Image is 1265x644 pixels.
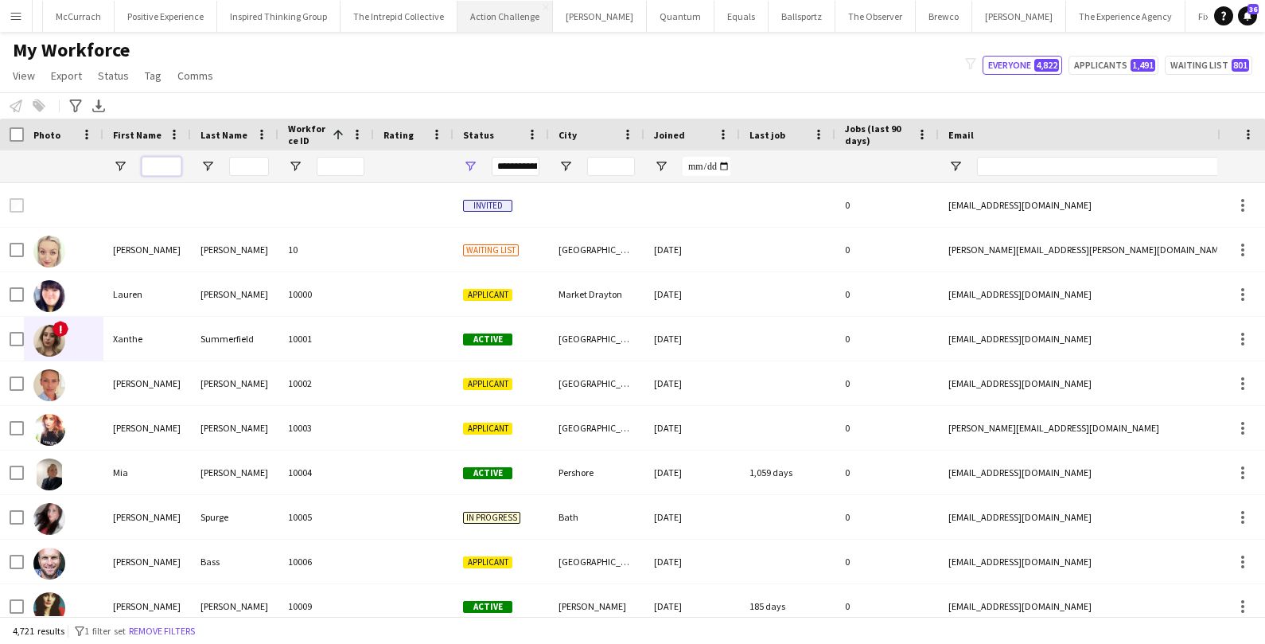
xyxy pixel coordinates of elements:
[103,272,191,316] div: Lauren
[939,361,1257,405] div: [EMAIL_ADDRESS][DOMAIN_NAME]
[549,361,644,405] div: [GEOGRAPHIC_DATA]
[644,272,740,316] div: [DATE]
[457,1,553,32] button: Action Challenge
[91,65,135,86] a: Status
[835,272,939,316] div: 0
[33,592,65,624] img: Nathalie Archer
[644,584,740,628] div: [DATE]
[939,584,1257,628] div: [EMAIL_ADDRESS][DOMAIN_NAME]
[647,1,714,32] button: Quantum
[278,228,374,271] div: 10
[644,317,740,361] div: [DATE]
[98,68,129,83] span: Status
[463,159,477,174] button: Open Filter Menu
[549,495,644,539] div: Bath
[278,540,374,584] div: 10006
[229,157,269,176] input: Last Name Filter Input
[463,334,512,345] span: Active
[341,1,457,32] button: The Intrepid Collective
[103,361,191,405] div: [PERSON_NAME]
[749,129,785,141] span: Last job
[33,414,65,446] img: rebecca donnelly
[654,129,685,141] span: Joined
[644,540,740,584] div: [DATE]
[835,228,939,271] div: 0
[145,68,162,83] span: Tag
[53,321,68,337] span: !
[1068,56,1158,75] button: Applicants1,491
[644,361,740,405] div: [DATE]
[835,1,916,32] button: The Observer
[587,157,635,176] input: City Filter Input
[317,157,364,176] input: Workforce ID Filter Input
[103,228,191,271] div: [PERSON_NAME]
[1238,6,1257,25] a: 36
[142,157,181,176] input: First Name Filter Input
[939,540,1257,584] div: [EMAIL_ADDRESS][DOMAIN_NAME]
[939,495,1257,539] div: [EMAIL_ADDRESS][DOMAIN_NAME]
[126,623,198,640] button: Remove filters
[191,406,278,450] div: [PERSON_NAME]
[278,272,374,316] div: 10000
[1066,1,1185,32] button: The Experience Agency
[1232,59,1249,72] span: 801
[835,451,939,494] div: 0
[33,325,65,357] img: Xanthe Summerfield
[683,157,730,176] input: Joined Filter Input
[66,96,85,115] app-action-btn: Advanced filters
[33,459,65,490] img: Mia Thomas
[288,123,326,146] span: Workforce ID
[835,495,939,539] div: 0
[549,584,644,628] div: [PERSON_NAME]
[1034,59,1059,72] span: 4,822
[463,467,512,479] span: Active
[33,369,65,401] img: Natalie Krug
[835,361,939,405] div: 0
[769,1,835,32] button: Ballsportz
[43,1,115,32] button: McCurrach
[644,451,740,494] div: [DATE]
[553,1,647,32] button: [PERSON_NAME]
[549,540,644,584] div: [GEOGRAPHIC_DATA]
[549,228,644,271] div: [GEOGRAPHIC_DATA]
[115,1,217,32] button: Positive Experience
[835,317,939,361] div: 0
[103,317,191,361] div: Xanthe
[463,129,494,141] span: Status
[1185,1,1247,32] button: Fix Radio
[191,361,278,405] div: [PERSON_NAME]
[948,129,974,141] span: Email
[51,68,82,83] span: Export
[278,584,374,628] div: 10009
[33,129,60,141] span: Photo
[200,159,215,174] button: Open Filter Menu
[845,123,910,146] span: Jobs (last 90 days)
[463,601,512,613] span: Active
[549,317,644,361] div: [GEOGRAPHIC_DATA]
[463,512,520,524] span: In progress
[939,406,1257,450] div: [PERSON_NAME][EMAIL_ADDRESS][DOMAIN_NAME]
[278,451,374,494] div: 10004
[191,584,278,628] div: [PERSON_NAME]
[835,584,939,628] div: 0
[103,540,191,584] div: [PERSON_NAME]
[1247,4,1259,14] span: 36
[835,540,939,584] div: 0
[45,65,88,86] a: Export
[113,129,162,141] span: First Name
[191,451,278,494] div: [PERSON_NAME]
[714,1,769,32] button: Equals
[33,503,65,535] img: Natalie Spurge
[939,451,1257,494] div: [EMAIL_ADDRESS][DOMAIN_NAME]
[200,129,247,141] span: Last Name
[948,159,963,174] button: Open Filter Menu
[191,317,278,361] div: Summerfield
[113,159,127,174] button: Open Filter Menu
[383,129,414,141] span: Rating
[559,159,573,174] button: Open Filter Menu
[835,183,939,227] div: 0
[939,183,1257,227] div: [EMAIL_ADDRESS][DOMAIN_NAME]
[740,584,835,628] div: 185 days
[463,289,512,301] span: Applicant
[559,129,577,141] span: City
